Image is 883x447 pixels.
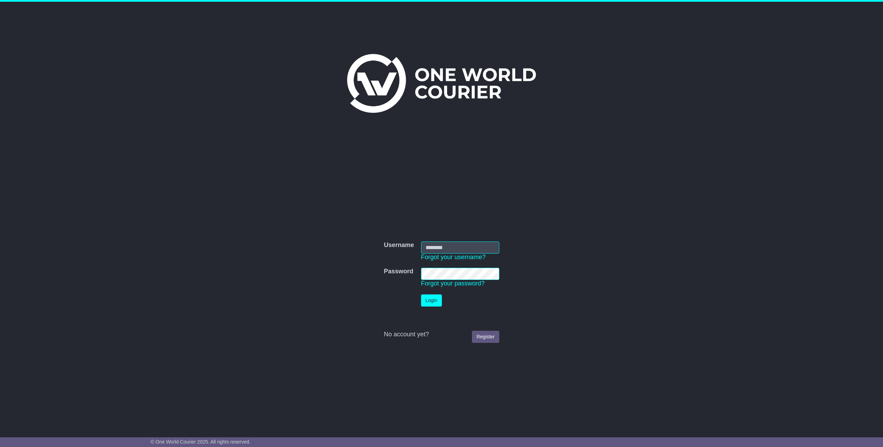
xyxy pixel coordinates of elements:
[421,280,485,287] a: Forgot your password?
[384,331,499,338] div: No account yet?
[421,254,486,261] a: Forgot your username?
[347,54,536,113] img: One World
[151,439,251,445] span: © One World Courier 2025. All rights reserved.
[472,331,499,343] a: Register
[384,241,414,249] label: Username
[384,268,413,275] label: Password
[421,294,442,307] button: Login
